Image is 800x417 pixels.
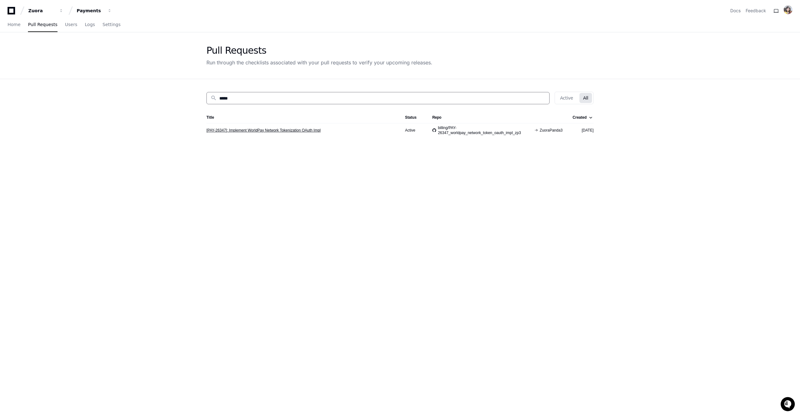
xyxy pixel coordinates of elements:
th: Repo [427,112,568,123]
a: Users [65,18,77,32]
a: Home [8,18,20,32]
button: All [579,93,592,103]
button: Start new chat [107,49,114,56]
button: Feedback [746,8,766,14]
div: Created [573,115,592,120]
div: Title [206,115,395,120]
div: We're offline, we'll be back soon [21,53,82,58]
span: Logs [85,23,95,26]
button: Active [556,93,577,103]
span: Home [8,23,20,26]
span: ZuoraPanda3 [540,128,563,133]
button: Payments [74,5,114,16]
div: Welcome [6,25,114,35]
a: Docs [730,8,741,14]
div: Payments [77,8,104,14]
a: [PAY-26347]: Implement WorldPay Network Tokenization OAuth Impl [206,128,321,133]
div: Created [573,115,587,120]
a: Powered byPylon [44,66,76,71]
mat-icon: search [211,95,217,101]
div: [DATE] [573,128,594,133]
div: Active [405,128,422,133]
a: Settings [102,18,120,32]
span: billing/PAY-26347_worldpay_network_token_oauth_impl_zp3 [438,125,532,135]
div: Status [405,115,417,120]
div: Run through the checklists associated with your pull requests to verify your upcoming releases. [206,59,432,66]
div: Pull Requests [206,45,432,56]
span: Settings [102,23,120,26]
iframe: Open customer support [780,396,797,413]
div: Title [206,115,214,120]
img: PlayerZero [6,6,19,19]
span: Pylon [63,66,76,71]
img: ACg8ocJp4l0LCSiC5MWlEh794OtQNs1DKYp4otTGwJyAKUZvwXkNnmc=s96-c [784,5,792,14]
a: Pull Requests [28,18,57,32]
div: Status [405,115,422,120]
img: 1736555170064-99ba0984-63c1-480f-8ee9-699278ef63ed [6,47,18,58]
div: Start new chat [21,47,103,53]
button: Zuora [26,5,66,16]
div: Zuora [28,8,55,14]
span: Users [65,23,77,26]
span: Pull Requests [28,23,57,26]
a: Logs [85,18,95,32]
